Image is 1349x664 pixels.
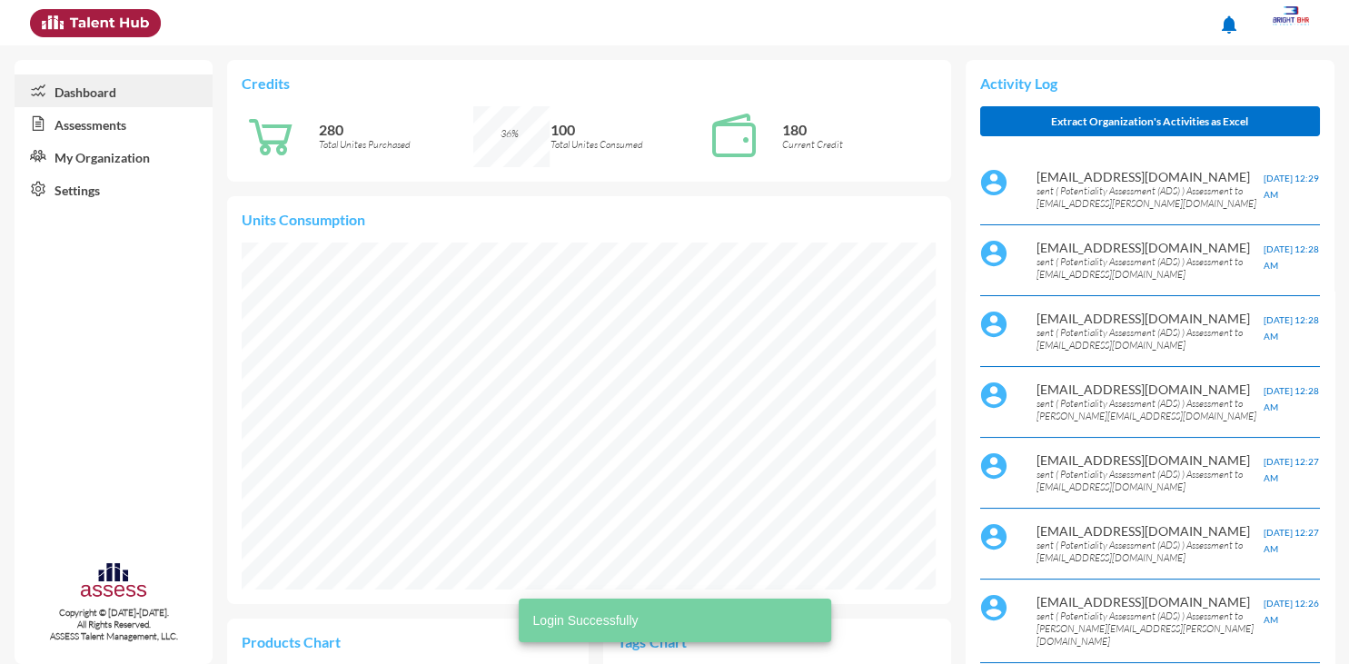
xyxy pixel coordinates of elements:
p: Credits [242,74,937,92]
span: [DATE] 12:27 AM [1264,456,1319,483]
p: [EMAIL_ADDRESS][DOMAIN_NAME] [1037,169,1264,184]
p: [EMAIL_ADDRESS][DOMAIN_NAME] [1037,594,1264,609]
p: [EMAIL_ADDRESS][DOMAIN_NAME] [1037,523,1264,539]
p: Units Consumption [242,211,937,228]
p: sent ( Potentiality Assessment (ADS) ) Assessment to [EMAIL_ADDRESS][DOMAIN_NAME] [1037,255,1264,281]
span: [DATE] 12:27 AM [1264,527,1319,554]
img: default%20profile%20image.svg [980,594,1007,621]
img: default%20profile%20image.svg [980,382,1007,409]
img: default%20profile%20image.svg [980,169,1007,196]
p: [EMAIL_ADDRESS][DOMAIN_NAME] [1037,452,1264,468]
a: Assessments [15,107,213,140]
img: default%20profile%20image.svg [980,523,1007,550]
p: [EMAIL_ADDRESS][DOMAIN_NAME] [1037,382,1264,397]
p: Products Chart [242,633,408,650]
img: default%20profile%20image.svg [980,311,1007,338]
a: Dashboard [15,74,213,107]
span: [DATE] 12:28 AM [1264,314,1319,342]
img: default%20profile%20image.svg [980,240,1007,267]
p: 280 [319,121,473,138]
p: Total Unites Consumed [551,138,705,151]
mat-icon: notifications [1218,14,1240,35]
p: sent ( Potentiality Assessment (ADS) ) Assessment to [EMAIL_ADDRESS][PERSON_NAME][DOMAIN_NAME] [1037,184,1264,210]
p: sent ( Potentiality Assessment (ADS) ) Assessment to [EMAIL_ADDRESS][DOMAIN_NAME] [1037,468,1264,493]
p: 180 [782,121,937,138]
p: 100 [551,121,705,138]
p: Copyright © [DATE]-[DATE]. All Rights Reserved. ASSESS Talent Management, LLC. [15,607,213,642]
p: sent ( Potentiality Assessment (ADS) ) Assessment to [PERSON_NAME][EMAIL_ADDRESS][DOMAIN_NAME] [1037,397,1264,422]
img: default%20profile%20image.svg [980,452,1007,480]
p: Current Credit [782,138,937,151]
img: assesscompany-logo.png [79,560,148,604]
span: 36% [501,127,519,140]
button: Extract Organization's Activities as Excel [980,106,1320,136]
p: [EMAIL_ADDRESS][DOMAIN_NAME] [1037,311,1264,326]
a: My Organization [15,140,213,173]
span: [DATE] 12:29 AM [1264,173,1319,200]
p: sent ( Potentiality Assessment (ADS) ) Assessment to [PERSON_NAME][EMAIL_ADDRESS][PERSON_NAME][DO... [1037,609,1264,648]
span: [DATE] 12:28 AM [1264,243,1319,271]
span: Login Successfully [533,611,639,629]
p: sent ( Potentiality Assessment (ADS) ) Assessment to [EMAIL_ADDRESS][DOMAIN_NAME] [1037,539,1264,564]
a: Settings [15,173,213,205]
p: sent ( Potentiality Assessment (ADS) ) Assessment to [EMAIL_ADDRESS][DOMAIN_NAME] [1037,326,1264,352]
p: [EMAIL_ADDRESS][DOMAIN_NAME] [1037,240,1264,255]
span: [DATE] 12:28 AM [1264,385,1319,412]
p: Activity Log [980,74,1320,92]
span: [DATE] 12:26 AM [1264,598,1319,625]
p: Total Unites Purchased [319,138,473,151]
